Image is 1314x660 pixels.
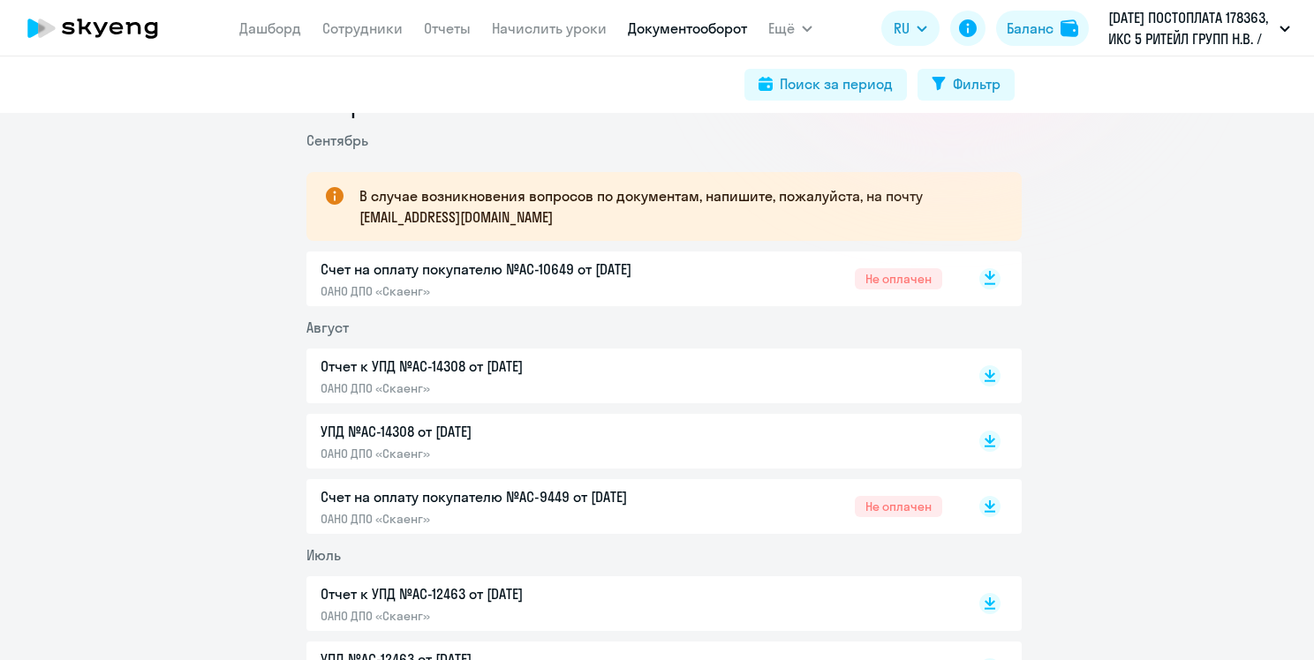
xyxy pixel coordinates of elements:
p: ОАНО ДПО «Скаенг» [321,283,691,299]
p: ОАНО ДПО «Скаенг» [321,608,691,624]
span: Июль [306,546,341,564]
p: ОАНО ДПО «Скаенг» [321,380,691,396]
div: Поиск за период [780,73,893,94]
span: Не оплачен [855,496,942,517]
p: Отчет к УПД №AC-12463 от [DATE] [321,583,691,604]
p: В случае возникновения вопросов по документам, напишите, пожалуйста, на почту [EMAIL_ADDRESS][DOM... [359,185,990,228]
p: УПД №AC-14308 от [DATE] [321,421,691,442]
span: Ещё [768,18,795,39]
p: ОАНО ДПО «Скаенг» [321,511,691,527]
button: Балансbalance [996,11,1089,46]
a: Отчеты [424,19,471,37]
p: Счет на оплату покупателю №AC-10649 от [DATE] [321,259,691,280]
span: Август [306,319,349,336]
p: Счет на оплату покупателю №AC-9449 от [DATE] [321,486,691,507]
div: Баланс [1007,18,1053,39]
button: RU [881,11,940,46]
a: Отчет к УПД №AC-12463 от [DATE]ОАНО ДПО «Скаенг» [321,583,942,624]
button: [DATE] ПОСТОПЛАТА 178363, ИКС 5 РИТЕЙЛ ГРУПП Н.В. / X5 RETAIL GROUP N.V. [1099,7,1299,49]
button: Поиск за период [744,69,907,101]
span: Сентябрь [306,131,368,149]
a: УПД №AC-14308 от [DATE]ОАНО ДПО «Скаенг» [321,421,942,461]
p: [DATE] ПОСТОПЛАТА 178363, ИКС 5 РИТЕЙЛ ГРУПП Н.В. / X5 RETAIL GROUP N.V. [1108,7,1272,49]
a: Отчет к УПД №AC-14308 от [DATE]ОАНО ДПО «Скаенг» [321,356,942,396]
img: balance [1061,19,1078,37]
span: Не оплачен [855,268,942,289]
a: Начислить уроки [492,19,607,37]
a: Дашборд [239,19,301,37]
p: ОАНО ДПО «Скаенг» [321,446,691,461]
a: Счет на оплату покупателю №AC-9449 от [DATE]ОАНО ДПО «Скаенг»Не оплачен [321,486,942,527]
div: Фильтр [953,73,1001,94]
a: Сотрудники [322,19,403,37]
p: Отчет к УПД №AC-14308 от [DATE] [321,356,691,377]
a: Документооборот [628,19,747,37]
button: Ещё [768,11,812,46]
span: RU [894,18,910,39]
button: Фильтр [918,69,1015,101]
a: Счет на оплату покупателю №AC-10649 от [DATE]ОАНО ДПО «Скаенг»Не оплачен [321,259,942,299]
